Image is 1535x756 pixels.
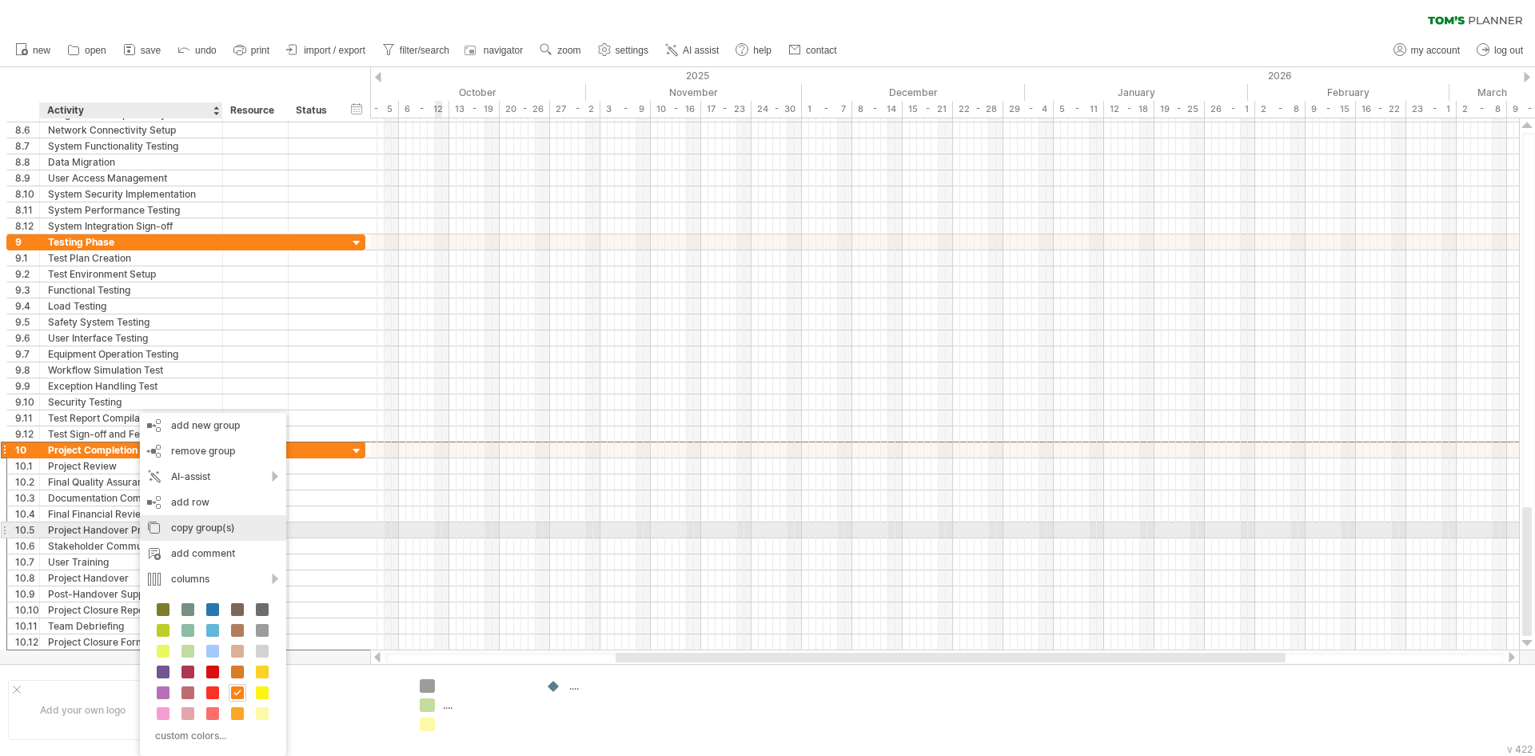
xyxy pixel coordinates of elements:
[15,138,39,154] div: 8.7
[140,490,286,515] div: add row
[47,102,213,118] div: Activity
[48,634,214,650] div: Project Closure Formalities
[753,45,771,56] span: help
[48,138,214,154] div: System Functionality Testing
[48,618,214,634] div: Team Debriefing
[48,314,214,330] div: Safety System Testing
[48,266,214,282] div: Test Environment Setup
[15,474,39,490] div: 10.2
[1406,101,1457,118] div: 23 - 1
[443,698,530,712] div: ....
[1025,84,1248,101] div: January 2026
[1255,101,1306,118] div: 2 - 8
[484,45,523,56] span: navigator
[48,170,214,186] div: User Access Management
[48,602,214,618] div: Project Closure Report
[661,40,724,61] a: AI assist
[903,101,953,118] div: 15 - 21
[48,346,214,362] div: Equipment Operation Testing
[594,40,653,61] a: settings
[15,330,39,346] div: 9.6
[683,45,719,56] span: AI assist
[15,522,39,538] div: 10.5
[140,566,286,592] div: columns
[1003,101,1054,118] div: 29 - 4
[266,699,401,713] div: ....
[48,378,214,394] div: Exception Handling Test
[852,101,903,118] div: 8 - 14
[48,474,214,490] div: Final Quality Assurance Checks
[140,541,286,566] div: add comment
[15,602,39,618] div: 10.10
[63,40,111,61] a: open
[48,362,214,378] div: Workflow Simulation Test
[15,634,39,650] div: 10.12
[1473,40,1528,61] a: log out
[399,101,449,118] div: 6 - 12
[802,101,852,118] div: 1 - 7
[462,40,528,61] a: navigator
[15,378,39,394] div: 9.9
[1306,101,1356,118] div: 9 - 15
[363,84,586,101] div: October 2025
[48,330,214,346] div: User Interface Testing
[48,410,214,426] div: Test Report Compilation
[1389,40,1465,61] a: my account
[48,570,214,586] div: Project Handover
[15,554,39,570] div: 10.7
[48,250,214,266] div: Test Plan Creation
[48,538,214,554] div: Stakeholder Communication
[8,680,157,740] div: Add your own logo
[266,719,401,733] div: ....
[1411,45,1460,56] span: my account
[378,40,454,61] a: filter/search
[15,202,39,218] div: 8.11
[569,679,656,693] div: ....
[15,266,39,282] div: 9.2
[48,394,214,410] div: Security Testing
[1054,101,1104,118] div: 5 - 11
[15,618,39,634] div: 10.11
[536,40,585,61] a: zoom
[15,170,39,186] div: 8.9
[195,45,217,56] span: undo
[1507,743,1533,755] div: v 422
[48,298,214,314] div: Load Testing
[48,522,214,538] div: Project Handover Preparation
[1457,101,1507,118] div: 2 - 8
[48,586,214,602] div: Post-Handover Support Setup
[15,314,39,330] div: 9.5
[557,45,580,56] span: zoom
[140,515,286,541] div: copy group(s)
[15,506,39,522] div: 10.4
[802,84,1025,101] div: December 2025
[15,298,39,314] div: 9.4
[140,464,286,490] div: AI-assist
[15,218,39,234] div: 8.12
[1104,101,1154,118] div: 12 - 18
[1356,101,1406,118] div: 16 - 22
[229,40,274,61] a: print
[732,40,776,61] a: help
[15,282,39,298] div: 9.3
[400,45,449,56] span: filter/search
[15,586,39,602] div: 10.9
[48,202,214,218] div: System Performance Testing
[266,679,401,693] div: ....
[48,442,214,458] div: Project Completion
[230,102,279,118] div: Resource
[784,40,842,61] a: contact
[651,101,701,118] div: 10 - 16
[48,282,214,298] div: Functional Testing
[15,154,39,170] div: 8.8
[48,490,214,506] div: Documentation Completion
[171,445,235,457] span: remove group
[1248,84,1449,101] div: February 2026
[15,410,39,426] div: 9.11
[586,84,802,101] div: November 2025
[48,506,214,522] div: Final Financial Review
[282,40,370,61] a: import / export
[15,538,39,554] div: 10.6
[251,45,269,56] span: print
[349,101,399,118] div: 29 - 5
